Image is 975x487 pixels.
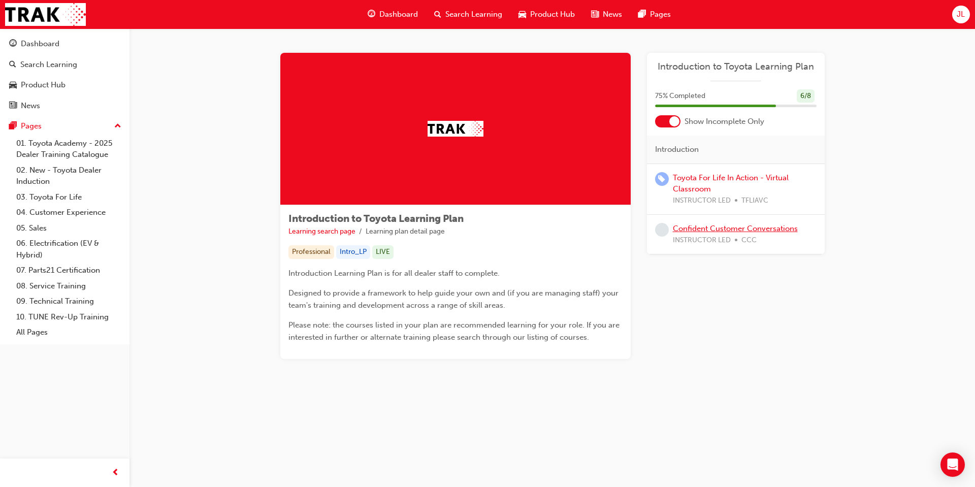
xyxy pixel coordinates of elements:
button: Pages [4,117,125,136]
a: All Pages [12,324,125,340]
span: search-icon [434,8,441,21]
span: news-icon [591,8,599,21]
a: news-iconNews [583,4,630,25]
span: INSTRUCTOR LED [673,195,731,207]
a: 05. Sales [12,220,125,236]
span: News [603,9,622,20]
a: pages-iconPages [630,4,679,25]
span: learningRecordVerb_NONE-icon [655,223,669,237]
a: 02. New - Toyota Dealer Induction [12,163,125,189]
a: Search Learning [4,55,125,74]
div: Search Learning [20,59,77,71]
a: Dashboard [4,35,125,53]
img: Trak [428,121,483,137]
a: Confident Customer Conversations [673,224,798,233]
button: JL [952,6,970,23]
a: Product Hub [4,76,125,94]
span: news-icon [9,102,17,111]
div: Pages [21,120,42,132]
div: 6 / 8 [797,89,815,103]
span: prev-icon [112,467,119,479]
img: Trak [5,3,86,26]
div: Intro_LP [336,245,370,259]
div: Open Intercom Messenger [940,452,965,477]
span: search-icon [9,60,16,70]
a: 08. Service Training [12,278,125,294]
div: Dashboard [21,38,59,50]
a: Learning search page [288,227,355,236]
li: Learning plan detail page [366,226,445,238]
a: 09. Technical Training [12,294,125,309]
span: Introduction [655,144,699,155]
a: Toyota For Life In Action - Virtual Classroom [673,173,789,194]
span: Introduction to Toyota Learning Plan [288,213,464,224]
div: LIVE [372,245,394,259]
span: learningRecordVerb_ENROLL-icon [655,172,669,186]
a: Introduction to Toyota Learning Plan [655,61,817,73]
span: CCC [741,235,757,246]
span: guage-icon [368,8,375,21]
span: car-icon [9,81,17,90]
div: Product Hub [21,79,66,91]
div: News [21,100,40,112]
a: 06. Electrification (EV & Hybrid) [12,236,125,263]
span: pages-icon [9,122,17,131]
span: Product Hub [530,9,575,20]
a: 07. Parts21 Certification [12,263,125,278]
a: 03. Toyota For Life [12,189,125,205]
div: Professional [288,245,334,259]
a: search-iconSearch Learning [426,4,510,25]
span: pages-icon [638,8,646,21]
a: 01. Toyota Academy - 2025 Dealer Training Catalogue [12,136,125,163]
span: Introduction Learning Plan is for all dealer staff to complete. [288,269,500,278]
span: Pages [650,9,671,20]
a: News [4,96,125,115]
a: guage-iconDashboard [360,4,426,25]
span: INSTRUCTOR LED [673,235,731,246]
span: 75 % Completed [655,90,705,102]
span: Search Learning [445,9,502,20]
span: Show Incomplete Only [685,116,764,127]
span: TFLIAVC [741,195,768,207]
span: car-icon [518,8,526,21]
span: Please note: the courses listed in your plan are recommended learning for your role. If you are i... [288,320,622,342]
button: DashboardSearch LearningProduct HubNews [4,33,125,117]
a: car-iconProduct Hub [510,4,583,25]
span: guage-icon [9,40,17,49]
a: 10. TUNE Rev-Up Training [12,309,125,325]
span: Designed to provide a framework to help guide your own and (if you are managing staff) your team'... [288,288,621,310]
span: JL [957,9,965,20]
span: up-icon [114,120,121,133]
span: Dashboard [379,9,418,20]
a: 04. Customer Experience [12,205,125,220]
